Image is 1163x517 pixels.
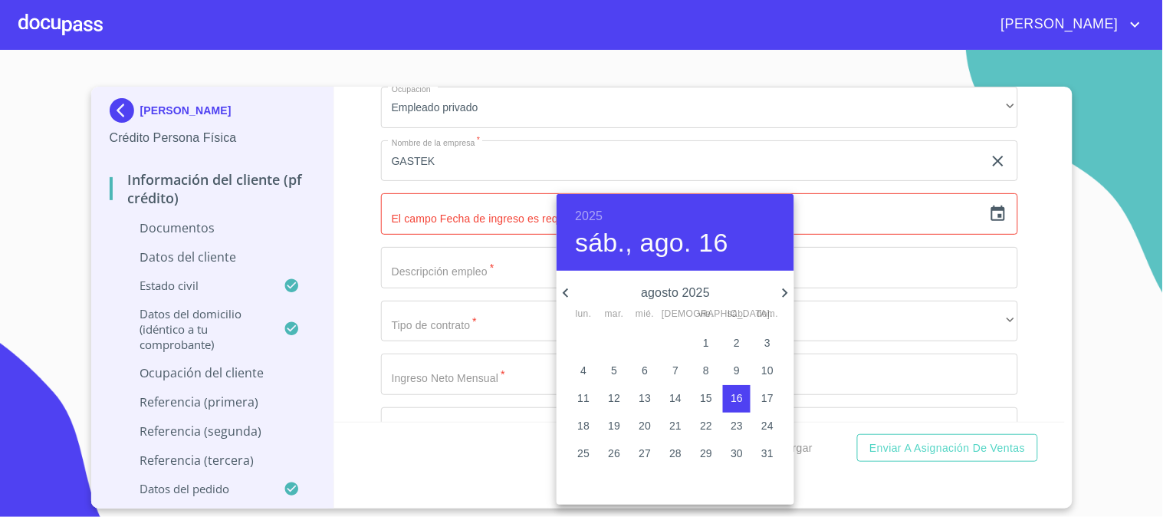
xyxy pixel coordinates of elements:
[577,390,590,406] p: 11
[631,440,659,468] button: 27
[754,357,781,385] button: 10
[631,413,659,440] button: 20
[631,385,659,413] button: 13
[731,446,743,461] p: 30
[669,390,682,406] p: 14
[764,335,770,351] p: 3
[570,440,597,468] button: 25
[754,440,781,468] button: 31
[703,335,709,351] p: 1
[700,446,712,461] p: 29
[731,390,743,406] p: 16
[600,385,628,413] button: 12
[600,357,628,385] button: 5
[608,390,620,406] p: 12
[662,385,689,413] button: 14
[700,418,712,433] p: 22
[692,307,720,322] span: vie.
[692,413,720,440] button: 22
[608,418,620,433] p: 19
[639,446,651,461] p: 27
[600,307,628,322] span: mar.
[761,363,774,378] p: 10
[631,307,659,322] span: mié.
[761,390,774,406] p: 17
[577,446,590,461] p: 25
[723,413,751,440] button: 23
[754,307,781,322] span: dom.
[731,418,743,433] p: 23
[642,363,648,378] p: 6
[692,385,720,413] button: 15
[754,330,781,357] button: 3
[639,418,651,433] p: 20
[631,357,659,385] button: 6
[570,357,597,385] button: 4
[600,440,628,468] button: 26
[672,363,678,378] p: 7
[611,363,617,378] p: 5
[600,413,628,440] button: 19
[734,335,740,351] p: 2
[577,418,590,433] p: 18
[761,418,774,433] p: 24
[669,418,682,433] p: 21
[723,330,751,357] button: 2
[662,307,689,322] span: [DEMOGRAPHIC_DATA].
[692,330,720,357] button: 1
[703,363,709,378] p: 8
[723,440,751,468] button: 30
[662,413,689,440] button: 21
[700,390,712,406] p: 15
[575,227,728,259] button: sáb., ago. 16
[570,307,597,322] span: lun.
[754,413,781,440] button: 24
[570,413,597,440] button: 18
[692,440,720,468] button: 29
[575,206,603,227] button: 2025
[662,440,689,468] button: 28
[723,307,751,322] span: sáb.
[754,385,781,413] button: 17
[570,385,597,413] button: 11
[639,390,651,406] p: 13
[575,284,776,302] p: agosto 2025
[669,446,682,461] p: 28
[608,446,620,461] p: 26
[662,357,689,385] button: 7
[580,363,586,378] p: 4
[761,446,774,461] p: 31
[723,385,751,413] button: 16
[692,357,720,385] button: 8
[723,357,751,385] button: 9
[734,363,740,378] p: 9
